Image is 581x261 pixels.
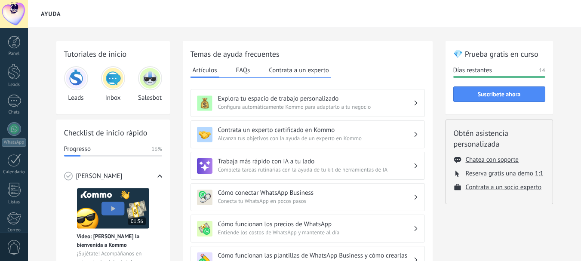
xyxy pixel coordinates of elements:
button: Contrata a un experto [267,64,331,77]
span: [PERSON_NAME] [76,172,123,181]
h3: Cómo conectar WhatsApp Business [218,189,413,197]
h3: Cómo funcionan las plantillas de WhatsApp Business y cómo crearlas [218,252,413,260]
div: WhatsApp [2,138,26,147]
span: Progresso [64,145,91,154]
h2: Temas de ayuda frecuentes [191,49,425,59]
h3: Contrata un experto certificado en Kommo [218,126,413,134]
div: Chats [2,110,27,115]
img: Meet video [77,188,149,229]
div: Calendario [2,169,27,175]
span: 14 [539,66,545,75]
div: Inbox [101,66,125,102]
span: 16% [151,145,162,154]
span: Días restantes [453,66,492,75]
div: Leads [64,66,88,102]
span: Configura automáticamente Kommo para adaptarlo a tu negocio [218,103,413,111]
h3: Trabaja más rápido con IA a tu lado [218,157,413,166]
span: Entiende los costos de WhatsApp y mantente al día [218,228,413,237]
h2: Obtén asistencia personalizada [454,128,545,149]
span: Vídeo: [PERSON_NAME] la bienvenida a Kommo [77,232,149,249]
div: Listas [2,200,27,205]
h2: 💎 Prueba gratis en curso [453,49,545,59]
span: Suscríbete ahora [478,91,521,97]
div: Panel [2,51,27,57]
button: FAQs [234,64,252,77]
h2: Tutoriales de inicio [64,49,162,59]
button: Artículos [191,64,219,78]
div: Salesbot [138,66,162,102]
h2: Checklist de inicio rápido [64,127,162,138]
span: Completa tareas rutinarias con la ayuda de tu kit de herramientas de IA [218,166,413,174]
h3: Explora tu espacio de trabajo personalizado [218,95,413,103]
span: Conecta tu WhatsApp en pocos pasos [218,197,413,206]
div: Leads [2,82,27,88]
button: Reserva gratis una demo 1:1 [466,169,544,178]
button: Contrata a un socio experto [466,183,542,191]
div: Correo [2,227,27,233]
button: Chatea con soporte [466,156,519,164]
h3: Cómo funcionan los precios de WhatsApp [218,220,413,228]
span: Alcanza tus objetivos con la ayuda de un experto en Kommo [218,134,413,143]
button: Suscríbete ahora [453,86,545,102]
